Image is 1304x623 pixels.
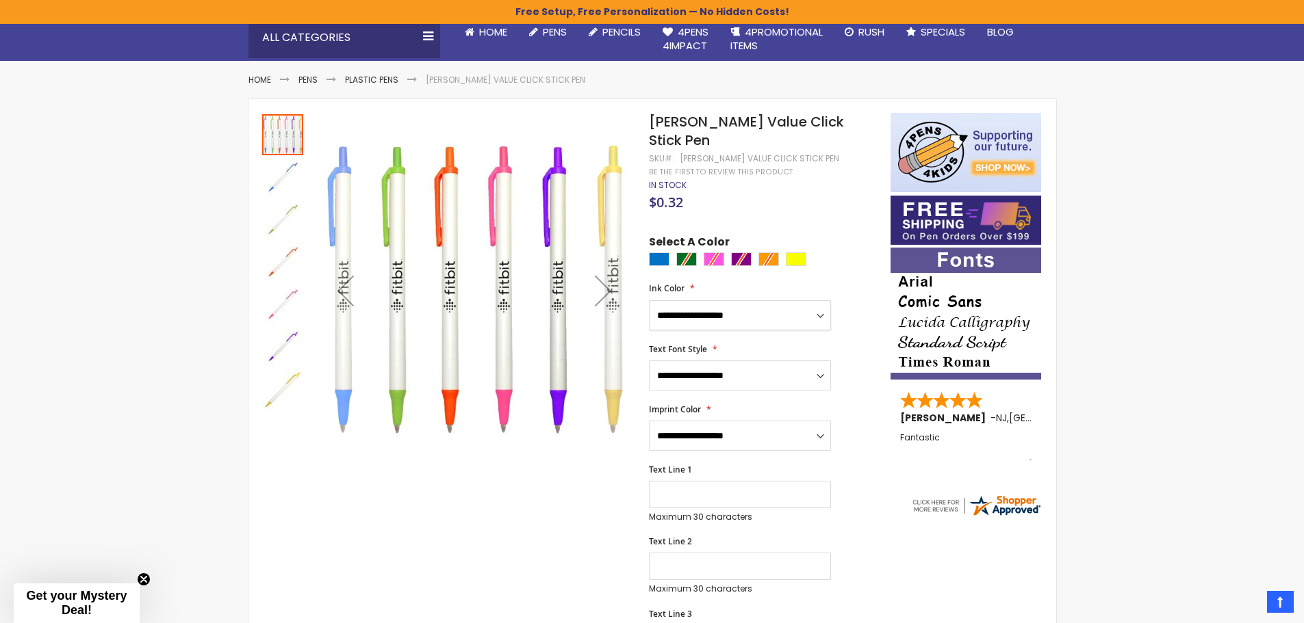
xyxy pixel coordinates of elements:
img: Orlando Bright Value Click Stick Pen [262,326,303,367]
a: 4PROMOTIONALITEMS [719,17,834,62]
span: Text Font Style [649,343,707,355]
img: 4pens 4 kids [891,113,1041,192]
img: Orlando Bright Value Click Stick Pen [262,284,303,325]
span: Imprint Color [649,403,701,415]
div: Orlando Bright Value Click Stick Pen [262,367,303,410]
p: Maximum 30 characters [649,583,831,594]
span: $0.32 [649,193,683,211]
img: font-personalization-examples [891,248,1041,380]
a: Pens [518,17,578,47]
span: Pencils [602,25,641,39]
span: 4PROMOTIONAL ITEMS [730,25,823,53]
img: 4pens.com widget logo [910,493,1042,518]
a: Pencils [578,17,652,47]
a: Rush [834,17,895,47]
a: Specials [895,17,976,47]
div: Orlando Bright Value Click Stick Pen [262,113,305,155]
img: Orlando Bright Value Click Stick Pen [262,369,303,410]
div: Get your Mystery Deal!Close teaser [14,583,140,623]
span: Get your Mystery Deal! [26,589,127,617]
span: [GEOGRAPHIC_DATA] [1009,411,1110,425]
a: 4pens.com certificate URL [910,509,1042,520]
a: Plastic Pens [345,74,398,85]
a: Home [454,17,518,47]
span: 4Pens 4impact [663,25,708,53]
span: Text Line 2 [649,535,692,547]
img: Orlando Bright Value Click Stick Pen [262,157,303,198]
div: Orlando Bright Value Click Stick Pen [262,325,305,367]
div: Orlando Bright Value Click Stick Pen [262,282,305,325]
div: Orlando Bright Value Click Stick Pen [262,198,305,240]
a: Be the first to review this product [649,167,793,177]
div: Blue Light [649,252,669,266]
span: Home [479,25,507,39]
div: Availability [649,180,687,191]
span: [PERSON_NAME] Value Click Stick Pen [649,112,844,150]
img: Free shipping on orders over $199 [891,196,1041,245]
div: Fantastic [900,433,1033,462]
span: Text Line 1 [649,464,692,475]
div: Next [576,113,630,468]
span: Specials [921,25,965,39]
img: Orlando Bright Value Click Stick Pen [262,199,303,240]
div: Yellow [786,252,806,266]
span: NJ [996,411,1007,425]
button: Close teaser [137,572,151,586]
div: All Categories [248,17,440,58]
span: Pens [543,25,567,39]
span: - , [990,411,1110,425]
strong: SKU [649,153,674,164]
div: [PERSON_NAME] Value Click Stick Pen [680,153,839,164]
img: Orlando Bright Value Click Stick Pen [262,241,303,282]
a: Pens [298,74,318,85]
span: Rush [858,25,884,39]
p: Maximum 30 characters [649,512,831,522]
span: [PERSON_NAME] [900,411,990,425]
a: 4Pens4impact [652,17,719,62]
a: Top [1267,591,1294,613]
div: Orlando Bright Value Click Stick Pen [262,155,305,198]
a: Blog [976,17,1025,47]
div: Orlando Bright Value Click Stick Pen [262,240,305,282]
li: [PERSON_NAME] Value Click Stick Pen [426,75,585,85]
span: Text Line 3 [649,608,692,620]
img: Orlando Bright Value Click Stick Pen [318,133,631,445]
span: Ink Color [649,282,685,294]
div: Previous [318,113,373,468]
span: In stock [649,179,687,191]
a: Home [248,74,271,85]
span: Blog [987,25,1014,39]
span: Select A Color [649,235,730,253]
